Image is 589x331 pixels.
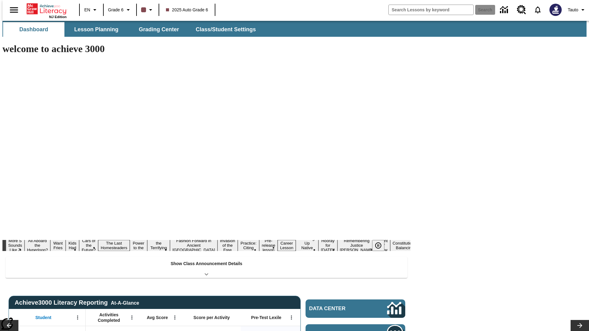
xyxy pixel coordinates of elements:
div: Show Class Announcement Details [6,257,407,278]
span: Student [35,315,51,320]
span: NJ Edition [49,15,67,19]
span: Pre-Test Lexile [251,315,282,320]
a: Home [27,3,67,15]
span: 2025 Auto Grade 6 [166,7,208,13]
button: Slide 5 Cars of the Future? [79,238,98,253]
button: Slide 8 Attack of the Terrifying Tomatoes [147,235,170,256]
a: Data Center [306,299,405,318]
div: SubNavbar [2,22,261,37]
div: Pause [372,240,391,251]
div: At-A-Glance [111,299,139,306]
h1: welcome to achieve 3000 [2,43,410,55]
button: Lesson Planning [66,22,127,37]
button: Slide 3 Do You Want Fries With That? [50,231,66,260]
button: Open Menu [287,313,296,322]
a: Data Center [496,2,513,18]
button: Slide 11 Mixed Practice: Citing Evidence [238,235,260,256]
button: Select a new avatar [546,2,565,18]
button: Class/Student Settings [191,22,261,37]
button: Profile/Settings [565,4,589,15]
button: Slide 12 Pre-release lesson [259,238,278,253]
button: Dashboard [3,22,64,37]
button: Slide 9 Fashion Forward in Ancient Rome [170,238,218,253]
button: Grade: Grade 6, Select a grade [106,4,134,15]
div: SubNavbar [2,21,587,37]
button: Slide 10 The Invasion of the Free CD [218,233,238,258]
button: Slide 14 Cooking Up Native Traditions [296,235,318,256]
button: Slide 2 All Aboard the Hyperloop? [25,238,50,253]
span: Grade 6 [108,7,124,13]
span: Grading Center [139,26,179,33]
button: Open Menu [170,313,179,322]
span: Class/Student Settings [196,26,256,33]
a: Notifications [530,2,546,18]
div: Home [27,2,67,19]
button: Open Menu [127,313,137,322]
button: Slide 18 The Constitution's Balancing Act [390,235,420,256]
span: Avg Score [147,315,168,320]
span: Lesson Planning [74,26,118,33]
button: Slide 6 The Last Homesteaders [98,240,130,251]
button: Slide 13 Career Lesson [278,240,296,251]
button: Open Menu [73,313,82,322]
span: Tauto [568,7,578,13]
button: Slide 4 Dirty Jobs Kids Had To Do [66,231,79,260]
button: Language: EN, Select a language [82,4,101,15]
button: Open side menu [5,1,23,19]
span: Dashboard [19,26,48,33]
button: Lesson carousel, Next [571,320,589,331]
span: Data Center [309,306,367,312]
button: Grading Center [128,22,190,37]
span: Activities Completed [89,312,129,323]
a: Resource Center, Will open in new tab [513,2,530,18]
button: Pause [372,240,384,251]
p: Show Class Announcement Details [171,261,242,267]
input: search field [389,5,473,15]
button: Slide 16 Remembering Justice O'Connor [337,238,376,253]
span: EN [84,7,90,13]
button: Class color is dark brown. Change class color [139,4,157,15]
img: Avatar [549,4,562,16]
button: Slide 7 Solar Power to the People [130,235,148,256]
span: Achieve3000 Literacy Reporting [15,299,139,306]
span: Score per Activity [194,315,230,320]
button: Slide 15 Hooray for Constitution Day! [318,238,337,253]
button: Slide 1 More S Sounds Like Z [6,238,25,253]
